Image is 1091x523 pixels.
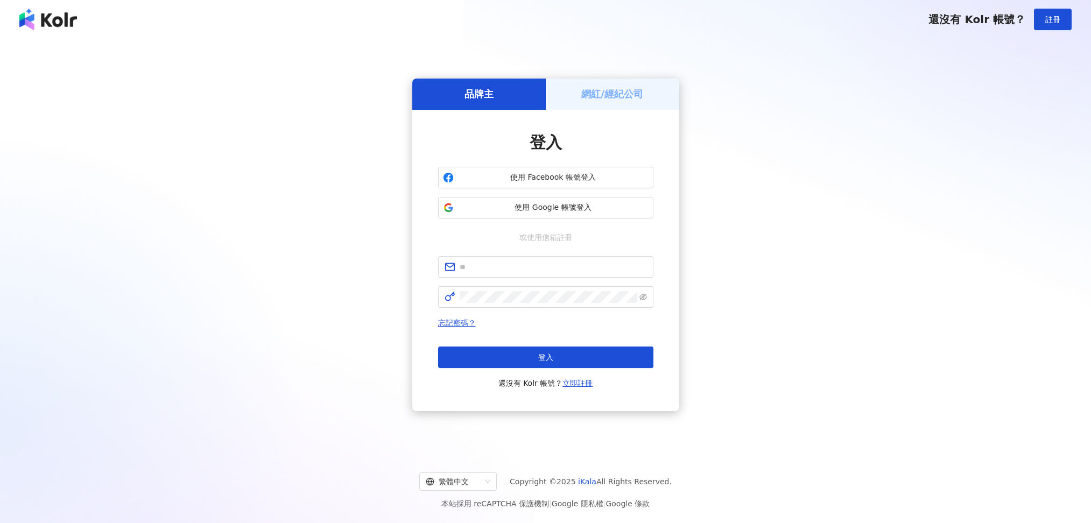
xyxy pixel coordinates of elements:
a: 立即註冊 [562,379,593,387]
span: 登入 [530,133,562,152]
span: | [549,499,552,508]
button: 使用 Google 帳號登入 [438,197,653,218]
a: iKala [578,477,596,486]
h5: 網紅/經紀公司 [581,87,643,101]
a: Google 隱私權 [552,499,603,508]
span: 本站採用 reCAPTCHA 保護機制 [441,497,650,510]
span: 註冊 [1045,15,1060,24]
span: 還沒有 Kolr 帳號？ [928,13,1025,26]
button: 登入 [438,347,653,368]
span: | [603,499,606,508]
button: 註冊 [1034,9,1072,30]
span: 還沒有 Kolr 帳號？ [498,377,593,390]
span: Copyright © 2025 All Rights Reserved. [510,475,672,488]
span: eye-invisible [639,293,647,301]
span: 或使用信箱註冊 [512,231,580,243]
img: logo [19,9,77,30]
a: 忘記密碼？ [438,319,476,327]
span: 登入 [538,353,553,362]
button: 使用 Facebook 帳號登入 [438,167,653,188]
h5: 品牌主 [464,87,494,101]
a: Google 條款 [606,499,650,508]
span: 使用 Facebook 帳號登入 [458,172,649,183]
span: 使用 Google 帳號登入 [458,202,649,213]
div: 繁體中文 [426,473,481,490]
